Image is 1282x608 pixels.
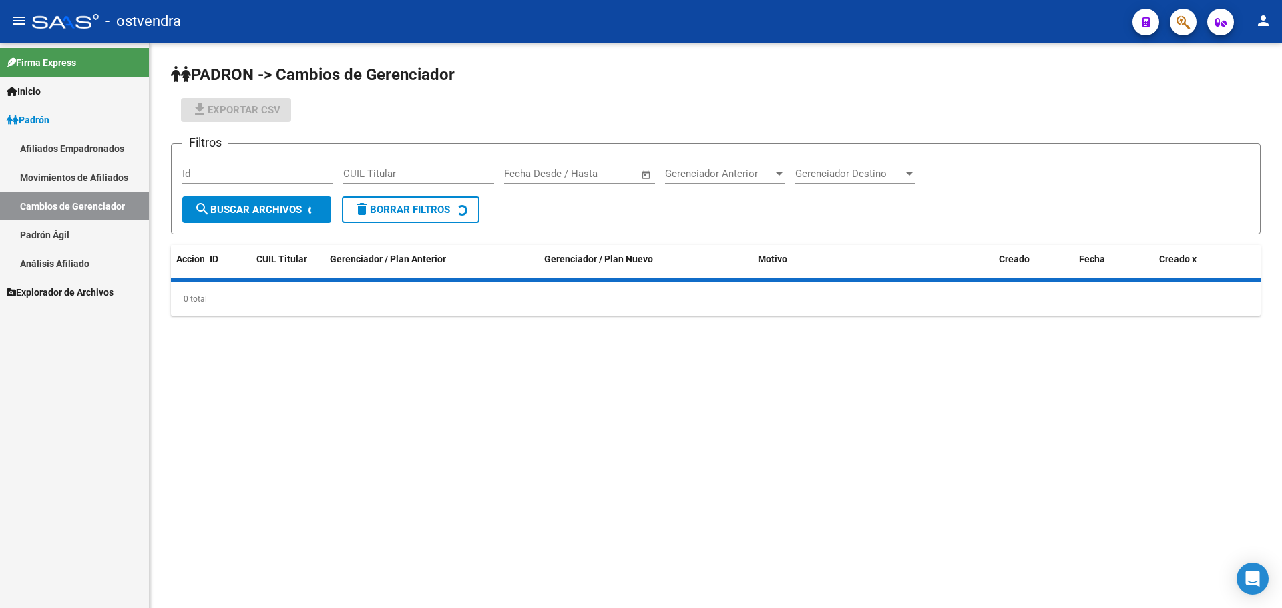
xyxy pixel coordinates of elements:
span: Padrón [7,113,49,127]
mat-icon: menu [11,13,27,29]
span: Inicio [7,84,41,99]
span: Firma Express [7,55,76,70]
span: Creado [999,254,1030,264]
span: CUIL Titular [256,254,307,264]
span: PADRON -> Cambios de Gerenciador [171,65,455,84]
span: Motivo [758,254,787,264]
mat-icon: person [1255,13,1271,29]
datatable-header-cell: Creado x [1154,245,1261,289]
input: Fecha fin [570,168,635,180]
h3: Filtros [182,133,228,152]
datatable-header-cell: Motivo [753,245,994,289]
span: Exportar CSV [192,104,280,116]
button: Buscar Archivos [182,196,331,223]
button: Borrar Filtros [342,196,479,223]
datatable-header-cell: Fecha [1074,245,1154,289]
div: Open Intercom Messenger [1237,563,1269,595]
span: Explorador de Archivos [7,285,114,300]
span: Gerenciador / Plan Anterior [330,254,446,264]
datatable-header-cell: Gerenciador / Plan Nuevo [539,245,753,289]
mat-icon: delete [354,201,370,217]
span: Gerenciador Destino [795,168,903,180]
span: Fecha [1079,254,1105,264]
span: Borrar Filtros [354,204,450,216]
datatable-header-cell: Creado [994,245,1074,289]
datatable-header-cell: Gerenciador / Plan Anterior [325,245,539,289]
button: Open calendar [639,167,654,182]
datatable-header-cell: Accion [171,245,204,289]
span: Buscar Archivos [194,204,302,216]
input: Fecha inicio [504,168,558,180]
span: Gerenciador Anterior [665,168,773,180]
datatable-header-cell: ID [204,245,251,289]
mat-icon: search [194,201,210,217]
span: Gerenciador / Plan Nuevo [544,254,653,264]
span: Accion [176,254,205,264]
datatable-header-cell: CUIL Titular [251,245,325,289]
div: 0 total [171,282,1261,316]
span: - ostvendra [105,7,181,36]
mat-icon: file_download [192,101,208,117]
span: Creado x [1159,254,1197,264]
button: Exportar CSV [181,98,291,122]
span: ID [210,254,218,264]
